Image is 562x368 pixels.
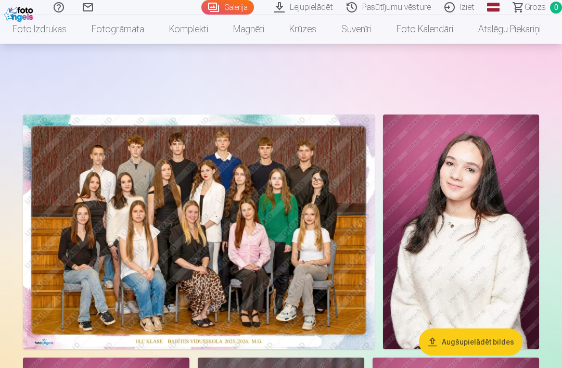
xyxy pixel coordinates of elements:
[384,15,466,44] a: Foto kalendāri
[329,15,384,44] a: Suvenīri
[157,15,221,44] a: Komplekti
[277,15,329,44] a: Krūzes
[419,328,522,356] button: Augšupielādēt bildes
[79,15,157,44] a: Fotogrāmata
[550,2,562,14] span: 0
[466,15,553,44] a: Atslēgu piekariņi
[221,15,277,44] a: Magnēti
[525,1,546,14] span: Grozs
[4,4,36,22] img: /fa1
